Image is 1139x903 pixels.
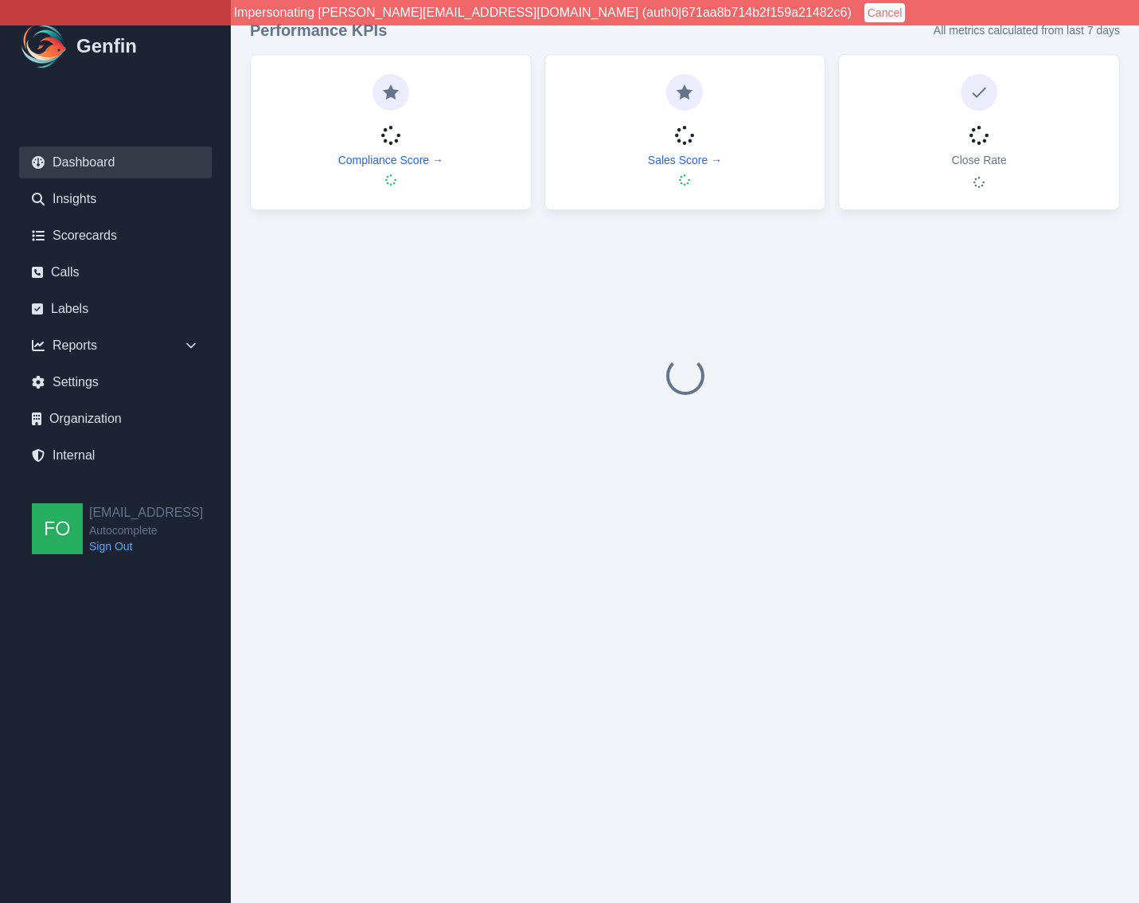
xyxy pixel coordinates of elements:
h1: Genfin [76,33,137,59]
div: Reports [19,330,212,362]
a: Dashboard [19,147,212,178]
p: Close Rate [952,152,1007,168]
img: Logo [19,21,70,72]
a: Settings [19,366,212,398]
span: Autocomplete [89,522,203,538]
a: Internal [19,440,212,471]
button: Cancel [864,3,906,22]
p: All metrics calculated from last 7 days [934,22,1120,38]
img: founders@genfin.ai [32,503,83,554]
a: Compliance Score → [338,152,443,168]
a: Organization [19,403,212,435]
a: Calls [19,256,212,288]
a: Sign Out [89,538,203,554]
a: Labels [19,293,212,325]
a: Scorecards [19,220,212,252]
h3: Performance KPIs [250,19,387,41]
a: Sales Score → [648,152,722,168]
a: Insights [19,183,212,215]
h2: [EMAIL_ADDRESS] [89,503,203,522]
